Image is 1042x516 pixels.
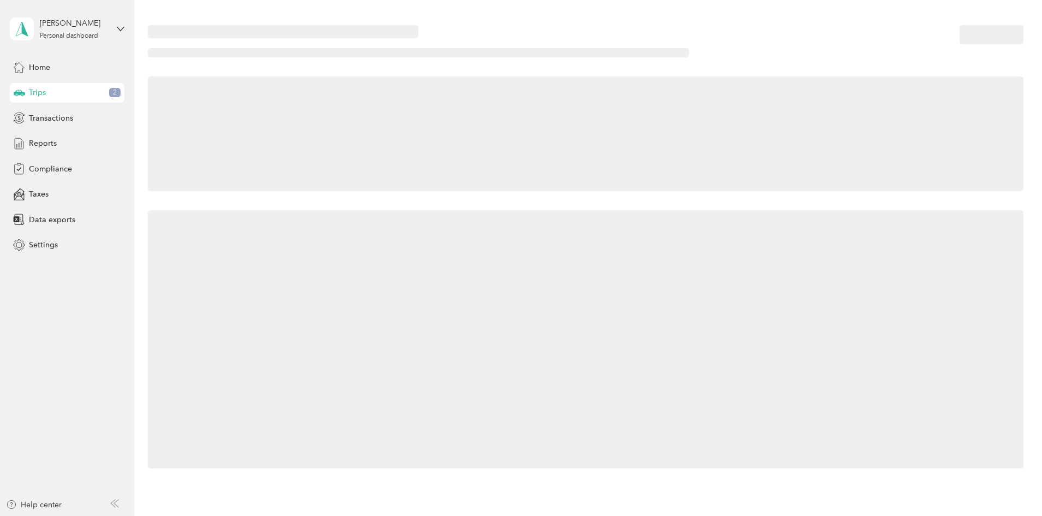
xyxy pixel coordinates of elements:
span: Transactions [29,112,73,124]
span: Settings [29,239,58,251]
iframe: Everlance-gr Chat Button Frame [981,455,1042,516]
span: Trips [29,87,46,98]
span: Taxes [29,188,49,200]
div: Personal dashboard [40,33,98,39]
span: Home [29,62,50,73]
span: Data exports [29,214,75,226]
span: Reports [29,138,57,149]
button: Help center [6,499,62,511]
span: 2 [109,88,121,98]
div: [PERSON_NAME] [40,17,108,29]
span: Compliance [29,163,72,175]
